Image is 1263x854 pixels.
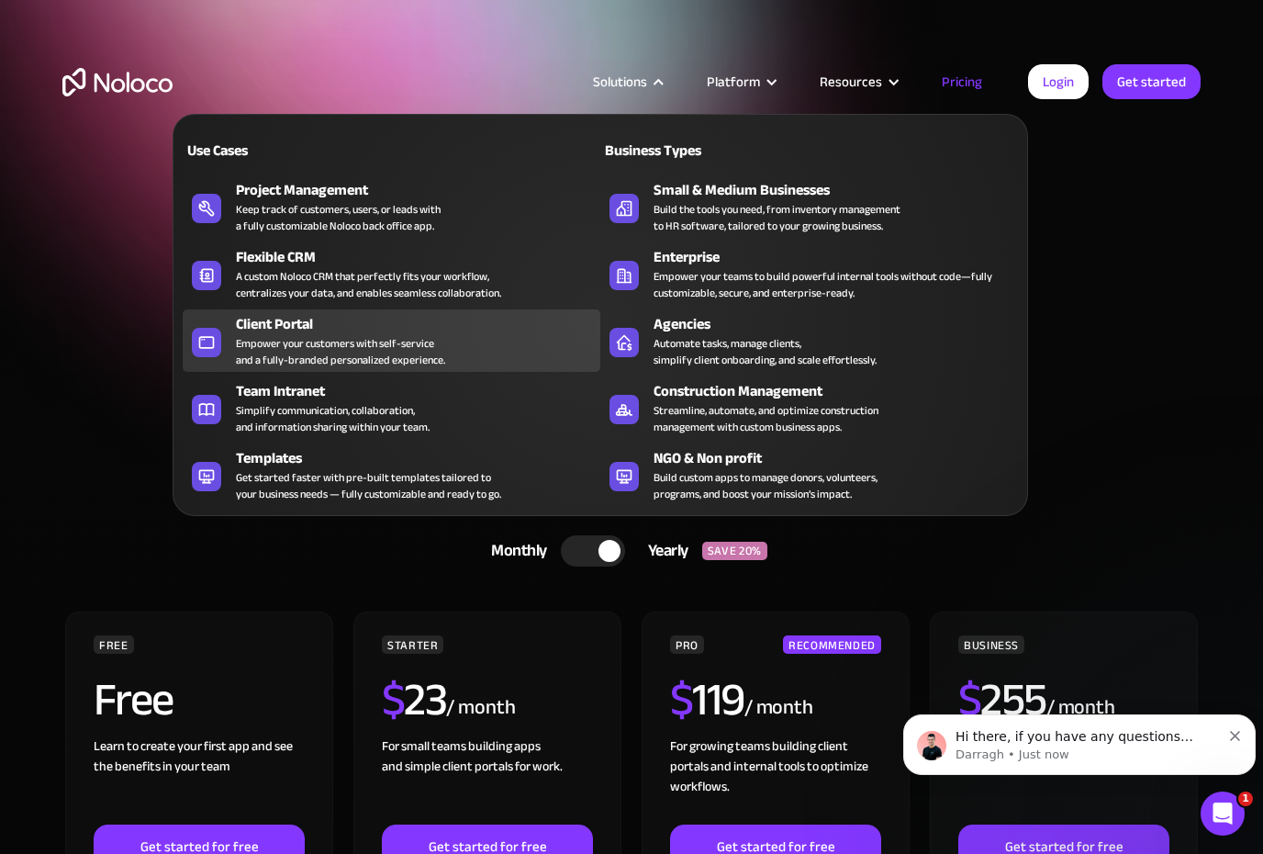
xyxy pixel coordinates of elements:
[236,335,445,368] div: Empower your customers with self-service and a fully-branded personalized experience.
[654,313,1026,335] div: Agencies
[94,635,134,654] div: FREE
[183,242,600,305] a: Flexible CRMA custom Noloco CRM that perfectly fits your workflow,centralizes your data, and enab...
[600,175,1018,238] a: Small & Medium BusinessesBuild the tools you need, from inventory managementto HR software, tailo...
[62,156,1201,266] h1: Flexible Pricing Designed for Business
[654,380,1026,402] div: Construction Management
[382,635,443,654] div: STARTER
[236,447,609,469] div: Templates
[446,693,515,723] div: / month
[654,268,1009,301] div: Empower your teams to build powerful internal tools without code—fully customizable, secure, and ...
[236,402,430,435] div: Simplify communication, collaboration, and information sharing within your team.
[183,129,600,171] a: Use Cases
[236,268,501,301] div: A custom Noloco CRM that perfectly fits your workflow, centralizes your data, and enables seamles...
[670,657,693,743] span: $
[183,175,600,238] a: Project ManagementKeep track of customers, users, or leads witha fully customizable Noloco back o...
[600,129,1018,171] a: Business Types
[1102,64,1201,99] a: Get started
[236,179,609,201] div: Project Management
[183,140,384,162] div: Use Cases
[236,246,609,268] div: Flexible CRM
[183,376,600,439] a: Team IntranetSimplify communication, collaboration,and information sharing within your team.
[236,380,609,402] div: Team Intranet
[236,469,501,502] div: Get started faster with pre-built templates tailored to your business needs — fully customizable ...
[94,736,305,825] div: Learn to create your first app and see the benefits in your team ‍
[654,179,1026,201] div: Small & Medium Businesses
[654,201,900,234] div: Build the tools you need, from inventory management to HR software, tailored to your growing busi...
[62,481,1201,527] div: CHOOSE YOUR PLAN
[783,635,881,654] div: RECOMMENDED
[382,657,405,743] span: $
[1028,64,1089,99] a: Login
[896,676,1263,804] iframe: Intercom notifications message
[958,657,981,743] span: $
[382,677,447,723] h2: 23
[654,402,878,435] div: Streamline, automate, and optimize construction management with custom business apps.
[919,70,1005,94] a: Pricing
[744,693,813,723] div: / month
[600,444,1018,506] a: NGO & Non profitBuild custom apps to manage donors, volunteers,programs, and boost your mission’s...
[570,70,684,94] div: Solutions
[94,677,173,723] h2: Free
[654,447,1026,469] div: NGO & Non profit
[173,88,1028,516] nav: Solutions
[183,444,600,506] a: TemplatesGet started faster with pre-built templates tailored toyour business needs — fully custo...
[382,736,593,825] div: For small teams building apps and simple client portals for work. ‍
[600,242,1018,305] a: EnterpriseEmpower your teams to build powerful internal tools without code—fully customizable, se...
[593,70,647,94] div: Solutions
[654,335,877,368] div: Automate tasks, manage clients, simplify client onboarding, and scale effortlessly.
[183,309,600,372] a: Client PortalEmpower your customers with self-serviceand a fully-branded personalized experience.
[670,635,704,654] div: PRO
[468,537,561,565] div: Monthly
[684,70,797,94] div: Platform
[236,313,609,335] div: Client Portal
[62,285,1201,312] h2: Start for free. Upgrade to support your business at any stage.
[236,201,441,234] div: Keep track of customers, users, or leads with a fully customizable Noloco back office app.
[1201,792,1245,836] iframe: Intercom live chat
[820,70,882,94] div: Resources
[654,469,877,502] div: Build custom apps to manage donors, volunteers, programs, and boost your mission’s impact.
[670,677,744,723] h2: 119
[62,68,173,96] a: home
[600,140,801,162] div: Business Types
[1238,792,1253,806] span: 1
[670,736,881,825] div: For growing teams building client portals and internal tools to optimize workflows.
[958,635,1024,654] div: BUSINESS
[707,70,760,94] div: Platform
[702,542,767,560] div: SAVE 20%
[600,376,1018,439] a: Construction ManagementStreamline, automate, and optimize constructionmanagement with custom busi...
[654,246,1026,268] div: Enterprise
[797,70,919,94] div: Resources
[625,537,702,565] div: Yearly
[600,309,1018,372] a: AgenciesAutomate tasks, manage clients,simplify client onboarding, and scale effortlessly.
